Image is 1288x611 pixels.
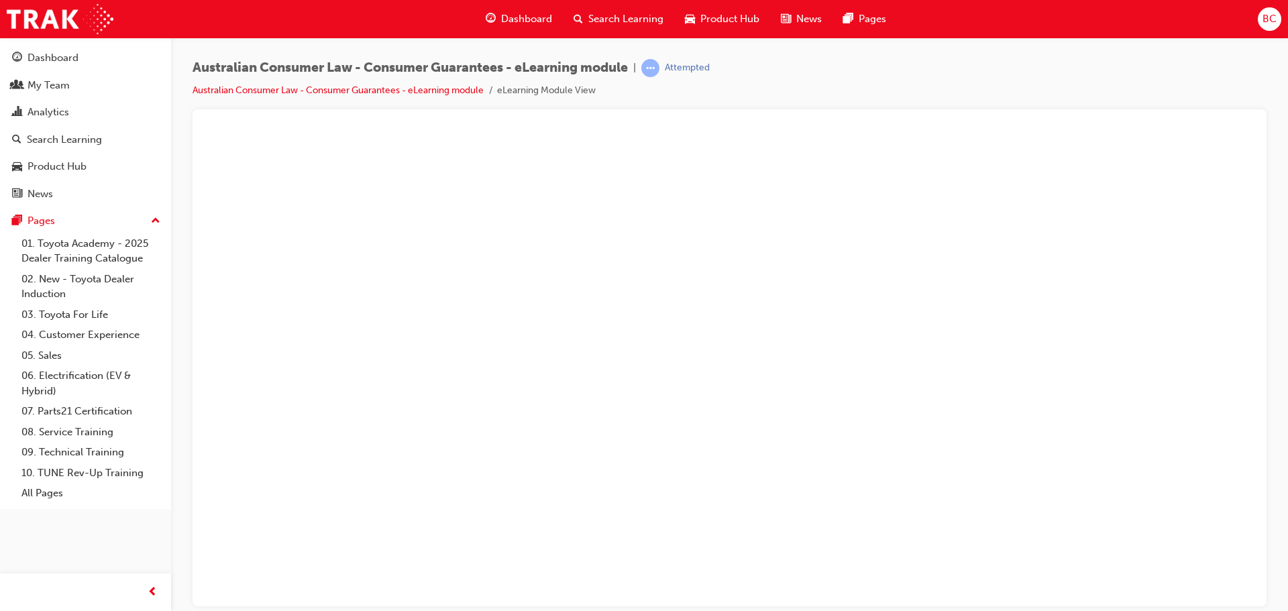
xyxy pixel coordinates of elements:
span: Product Hub [700,11,759,27]
a: guage-iconDashboard [475,5,563,33]
div: Attempted [665,62,710,74]
span: up-icon [151,213,160,230]
div: My Team [28,78,70,93]
span: Pages [859,11,886,27]
span: learningRecordVerb_ATTEMPT-icon [641,59,659,77]
a: Analytics [5,100,166,125]
a: Dashboard [5,46,166,70]
a: My Team [5,73,166,98]
a: search-iconSearch Learning [563,5,674,33]
a: 05. Sales [16,345,166,366]
a: All Pages [16,483,166,504]
button: Pages [5,209,166,233]
span: news-icon [12,188,22,201]
span: news-icon [781,11,791,27]
a: 02. New - Toyota Dealer Induction [16,269,166,304]
span: Australian Consumer Law - Consumer Guarantees - eLearning module [193,60,628,76]
a: pages-iconPages [833,5,897,33]
span: | [633,60,636,76]
a: Product Hub [5,154,166,179]
div: Search Learning [27,132,102,148]
div: Analytics [28,105,69,120]
span: prev-icon [148,584,158,601]
div: Pages [28,213,55,229]
span: guage-icon [486,11,496,27]
span: pages-icon [12,215,22,227]
a: news-iconNews [770,5,833,33]
span: pages-icon [843,11,853,27]
span: Search Learning [588,11,663,27]
button: DashboardMy TeamAnalyticsSearch LearningProduct HubNews [5,43,166,209]
a: News [5,182,166,207]
a: 10. TUNE Rev-Up Training [16,463,166,484]
a: 06. Electrification (EV & Hybrid) [16,366,166,401]
li: eLearning Module View [497,83,596,99]
span: News [796,11,822,27]
span: car-icon [12,161,22,173]
img: Trak [7,4,113,34]
a: 04. Customer Experience [16,325,166,345]
a: 08. Service Training [16,422,166,443]
div: Dashboard [28,50,78,66]
a: 01. Toyota Academy - 2025 Dealer Training Catalogue [16,233,166,269]
a: 03. Toyota For Life [16,304,166,325]
span: car-icon [685,11,695,27]
a: car-iconProduct Hub [674,5,770,33]
span: BC [1263,11,1277,27]
span: chart-icon [12,107,22,119]
a: Australian Consumer Law - Consumer Guarantees - eLearning module [193,85,484,96]
div: News [28,186,53,202]
a: Search Learning [5,127,166,152]
span: Dashboard [501,11,552,27]
a: 07. Parts21 Certification [16,401,166,422]
span: guage-icon [12,52,22,64]
span: search-icon [574,11,583,27]
span: search-icon [12,134,21,146]
a: 09. Technical Training [16,442,166,463]
button: BC [1258,7,1281,31]
span: people-icon [12,80,22,92]
div: Product Hub [28,159,87,174]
